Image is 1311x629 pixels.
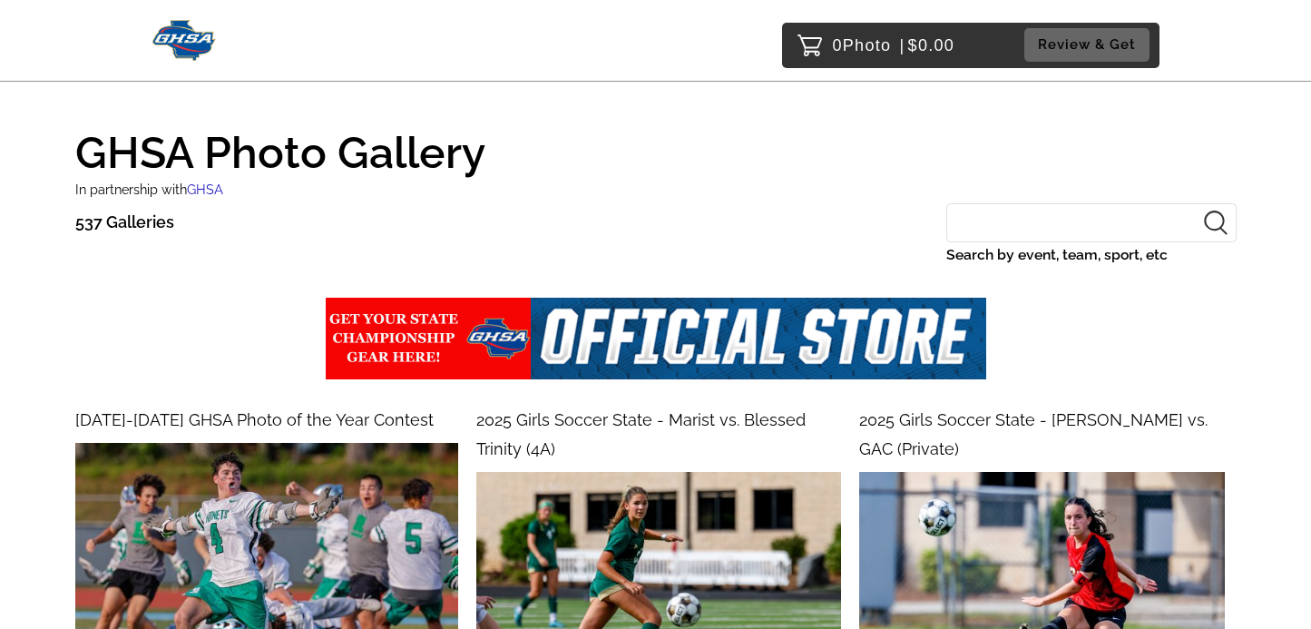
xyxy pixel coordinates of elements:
h1: GHSA Photo Gallery [75,114,1237,174]
button: Review & Get [1024,28,1150,62]
span: [DATE]-[DATE] GHSA Photo of the Year Contest [75,410,434,429]
small: In partnership with [75,182,223,197]
label: Search by event, team, sport, etc [946,242,1237,268]
span: Photo [843,31,892,60]
img: ghsa%2Fevents%2Fgallery%2Fundefined%2F5fb9f561-abbd-4c28-b40d-30de1d9e5cda [326,298,986,379]
span: GHSA [187,182,223,197]
img: Snapphound Logo [152,20,217,61]
a: Review & Get [1024,28,1155,62]
span: 2025 Girls Soccer State - Marist vs. Blessed Trinity (4A) [476,410,806,458]
span: 2025 Girls Soccer State - [PERSON_NAME] vs. GAC (Private) [859,410,1208,458]
p: 537 Galleries [75,208,174,237]
span: | [900,36,905,54]
p: 0 $0.00 [833,31,955,60]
